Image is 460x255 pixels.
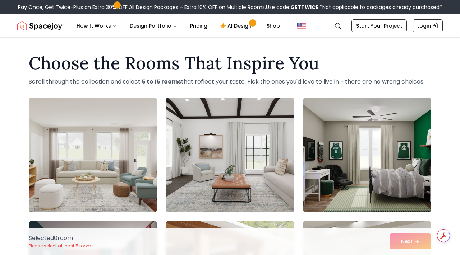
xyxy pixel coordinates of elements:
button: Design Portfolio [124,19,183,33]
img: Room room-2 [166,98,294,212]
img: Spacejoy Logo [17,19,62,33]
p: Selected 0 room [29,234,94,242]
button: How It Works [71,19,123,33]
b: GETTWICE [290,4,318,11]
nav: Global [17,14,443,37]
h1: Choose the Rooms That Inspire You [29,55,431,72]
a: Start Your Project [351,19,407,32]
strong: 5 to 15 rooms [142,77,181,86]
p: Please select at least 5 rooms [29,243,94,249]
a: Spacejoy [17,19,62,33]
nav: Main [71,19,286,33]
a: Pricing [184,19,213,33]
img: Room room-1 [29,98,157,212]
img: Room room-3 [303,98,431,212]
span: *Not applicable to packages already purchased* [318,4,442,11]
div: Pay Once, Get Twice-Plus an Extra 30% OFF All Design Packages + Extra 10% OFF on Multiple Rooms. [18,4,442,11]
img: United States [297,22,306,30]
a: Login [413,19,443,32]
a: AI Design [215,19,259,33]
p: Scroll through the collection and select that reflect your taste. Pick the ones you'd love to liv... [29,77,431,86]
a: Shop [261,19,286,33]
span: Use code: [266,4,318,11]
